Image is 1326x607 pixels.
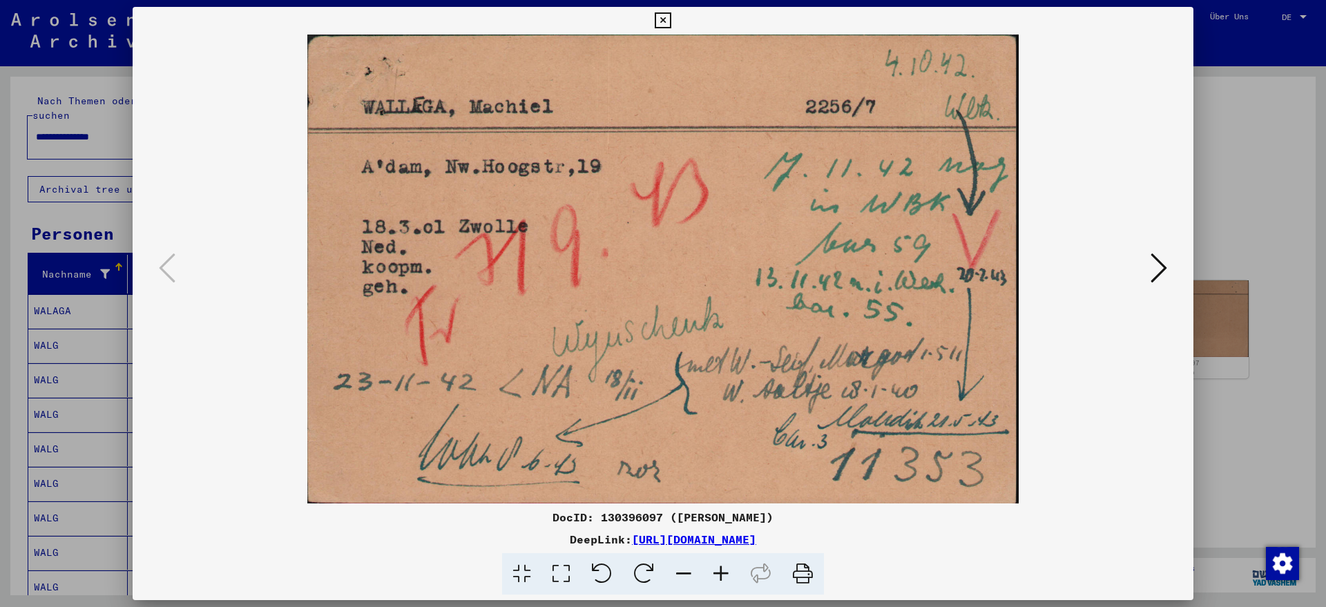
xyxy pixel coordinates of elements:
[133,531,1193,548] div: DeepLink:
[133,509,1193,526] div: DocID: 130396097 ([PERSON_NAME])
[1266,547,1299,580] img: Zustimmung ändern
[1265,546,1298,579] div: Zustimmung ändern
[180,35,1146,503] img: 001.jpg
[632,532,756,546] a: [URL][DOMAIN_NAME]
